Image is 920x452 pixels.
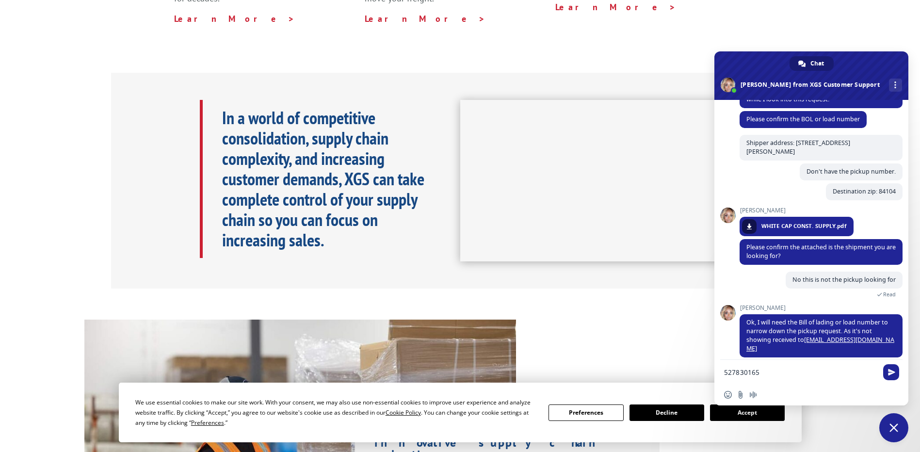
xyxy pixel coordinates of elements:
[879,413,908,442] div: Close chat
[833,187,896,195] span: Destination zip: 84104
[222,106,424,251] b: In a world of competitive consolidation, supply chain complexity, and increasing customer demands...
[761,222,846,230] span: WHITE CAP CONST. SUPPLY.pdf
[710,404,785,421] button: Accept
[191,419,224,427] span: Preferences
[740,207,854,214] span: [PERSON_NAME]
[889,79,902,92] div: More channels
[629,404,704,421] button: Decline
[365,13,485,24] a: Learn More >
[790,56,834,71] div: Chat
[807,167,896,176] span: Don't have the pickup number.
[883,364,899,380] span: Send
[749,391,757,399] span: Audio message
[883,291,896,298] span: Read
[737,391,744,399] span: Send a file
[724,391,732,399] span: Insert an emoji
[746,139,850,156] span: Shipper address: [STREET_ADDRESS][PERSON_NAME]
[174,13,295,24] a: Learn More >
[746,243,896,260] span: Please confirm the attached is the shipment you are looking for?
[549,404,623,421] button: Preferences
[792,275,896,284] span: No this is not the pickup looking for
[746,318,894,353] span: Ok, I will need the Bill of lading or load number to narrow down the pickup request. As it's not ...
[746,115,860,123] span: Please confirm the BOL or load number
[746,336,894,353] a: [EMAIL_ADDRESS][DOMAIN_NAME]
[386,408,421,417] span: Cookie Policy
[135,397,537,428] div: We use essential cookies to make our site work. With your consent, we may also use non-essential ...
[724,368,877,377] textarea: Compose your message...
[119,383,802,442] div: Cookie Consent Prompt
[460,100,748,262] iframe: XGS Logistics Solutions
[740,305,903,311] span: [PERSON_NAME]
[810,56,824,71] span: Chat
[555,1,676,13] a: Learn More >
